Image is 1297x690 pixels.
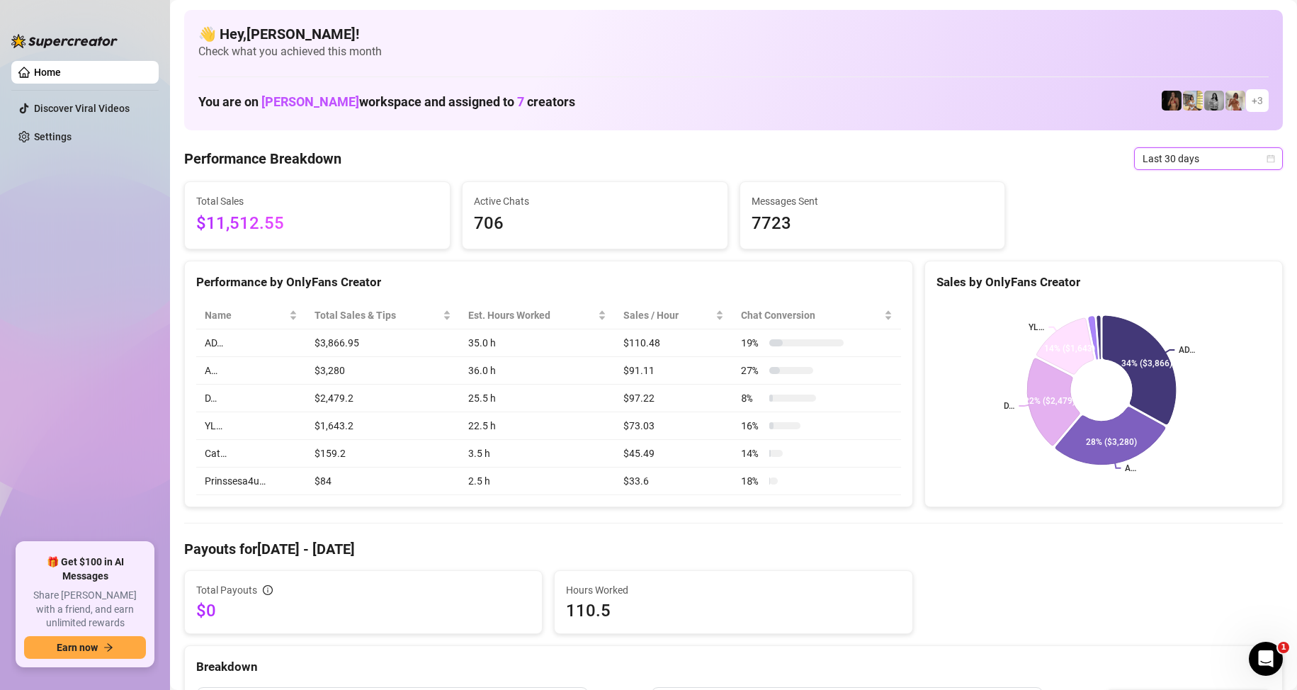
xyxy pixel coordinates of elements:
[306,440,460,468] td: $159.2
[198,24,1269,44] h4: 👋 Hey, [PERSON_NAME] !
[615,329,732,357] td: $110.48
[460,385,615,412] td: 25.5 h
[34,67,61,78] a: Home
[1183,91,1203,111] img: Prinssesa4u
[196,468,306,495] td: Prinssesa4u…
[474,210,716,237] span: 706
[306,302,460,329] th: Total Sales & Tips
[198,94,575,110] h1: You are on workspace and assigned to creators
[306,385,460,412] td: $2,479.2
[196,385,306,412] td: D…
[1252,93,1263,108] span: + 3
[517,94,524,109] span: 7
[196,329,306,357] td: AD…
[103,643,113,652] span: arrow-right
[24,555,146,583] span: 🎁 Get $100 in AI Messages
[460,468,615,495] td: 2.5 h
[752,210,994,237] span: 7723
[615,440,732,468] td: $45.49
[1278,642,1289,653] span: 1
[57,642,98,653] span: Earn now
[1249,642,1283,676] iframe: Intercom live chat
[566,599,900,622] span: 110.5
[1004,402,1014,412] text: D…
[184,539,1283,559] h4: Payouts for [DATE] - [DATE]
[1125,463,1136,473] text: A…
[460,329,615,357] td: 35.0 h
[11,34,118,48] img: logo-BBDzfeDw.svg
[34,103,130,114] a: Discover Viral Videos
[1029,322,1044,332] text: YL…
[1162,91,1182,111] img: D
[261,94,359,109] span: [PERSON_NAME]
[741,390,764,406] span: 8 %
[566,582,900,598] span: Hours Worked
[196,440,306,468] td: Cat…
[196,193,438,209] span: Total Sales
[752,193,994,209] span: Messages Sent
[306,357,460,385] td: $3,280
[196,210,438,237] span: $11,512.55
[615,385,732,412] td: $97.22
[306,329,460,357] td: $3,866.95
[196,357,306,385] td: A…
[306,468,460,495] td: $84
[460,440,615,468] td: 3.5 h
[1204,91,1224,111] img: A
[263,585,273,595] span: info-circle
[615,357,732,385] td: $91.11
[1143,148,1274,169] span: Last 30 days
[315,307,441,323] span: Total Sales & Tips
[741,307,880,323] span: Chat Conversion
[741,446,764,461] span: 14 %
[741,335,764,351] span: 19 %
[732,302,900,329] th: Chat Conversion
[615,468,732,495] td: $33.6
[196,302,306,329] th: Name
[623,307,713,323] span: Sales / Hour
[306,412,460,440] td: $1,643.2
[196,273,901,292] div: Performance by OnlyFans Creator
[615,302,732,329] th: Sales / Hour
[741,418,764,434] span: 16 %
[1179,345,1195,355] text: AD…
[741,473,764,489] span: 18 %
[205,307,286,323] span: Name
[196,412,306,440] td: YL…
[460,412,615,440] td: 22.5 h
[468,307,595,323] div: Est. Hours Worked
[198,44,1269,60] span: Check what you achieved this month
[741,363,764,378] span: 27 %
[196,657,1271,677] div: Breakdown
[615,412,732,440] td: $73.03
[184,149,341,169] h4: Performance Breakdown
[1225,91,1245,111] img: Green
[34,131,72,142] a: Settings
[196,599,531,622] span: $0
[474,193,716,209] span: Active Chats
[196,582,257,598] span: Total Payouts
[24,636,146,659] button: Earn nowarrow-right
[1267,154,1275,163] span: calendar
[460,357,615,385] td: 36.0 h
[24,589,146,630] span: Share [PERSON_NAME] with a friend, and earn unlimited rewards
[936,273,1271,292] div: Sales by OnlyFans Creator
